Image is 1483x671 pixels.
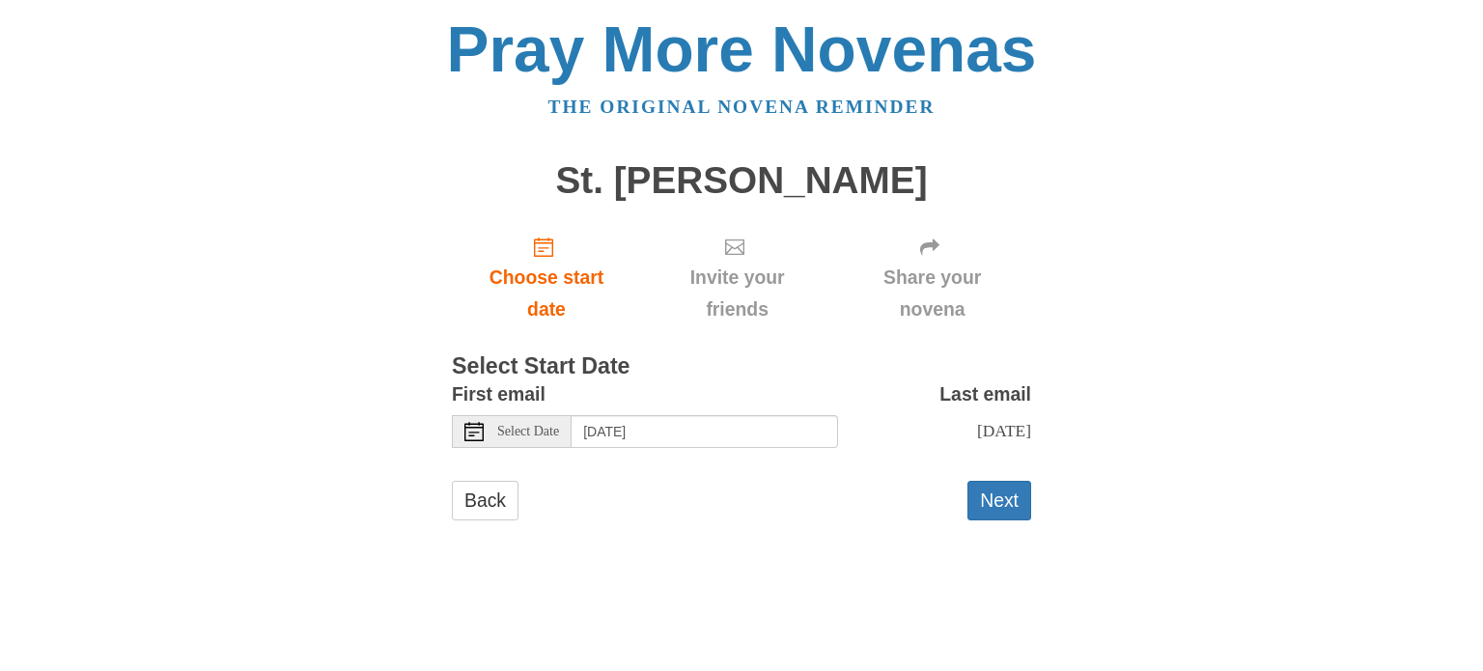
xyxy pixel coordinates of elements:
[452,220,641,335] a: Choose start date
[641,220,833,335] div: Click "Next" to confirm your start date first.
[977,421,1031,440] span: [DATE]
[452,354,1031,379] h3: Select Start Date
[967,481,1031,520] button: Next
[452,481,518,520] a: Back
[548,97,936,117] a: The original novena reminder
[471,262,622,325] span: Choose start date
[939,378,1031,410] label: Last email
[660,262,814,325] span: Invite your friends
[447,14,1037,85] a: Pray More Novenas
[833,220,1031,335] div: Click "Next" to confirm your start date first.
[452,378,546,410] label: First email
[497,425,559,438] span: Select Date
[853,262,1012,325] span: Share your novena
[452,160,1031,202] h1: St. [PERSON_NAME]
